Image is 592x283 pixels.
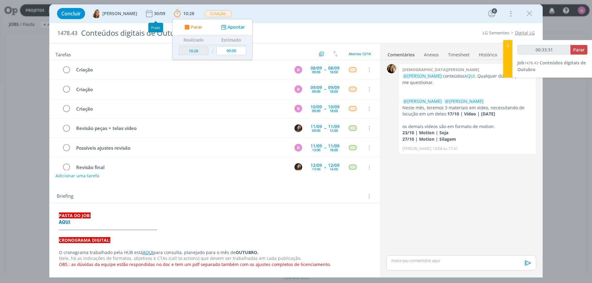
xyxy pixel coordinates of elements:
[59,261,331,267] span: OBS.: as dúvidas da equipe estão respondidas no doc e tem um pdf separado também com os ajustes c...
[448,49,470,58] a: Timesheet
[328,66,339,70] div: 08/09
[324,87,326,91] span: --
[403,73,442,79] span: @[PERSON_NAME]
[210,45,215,58] td: /
[330,90,338,93] div: 18:00
[294,65,303,74] button: N
[73,124,289,132] div: Revisão peças + telas vídeo
[483,30,509,36] a: LG Sementes
[294,143,303,152] button: N
[330,70,338,74] div: 18:00
[49,4,543,277] div: dialog
[328,144,339,148] div: 11/09
[236,249,258,255] strong: OUTUBRO.
[310,66,322,70] div: 08/09
[55,170,100,181] button: Adicionar uma tarefa
[328,105,339,109] div: 10/09
[330,129,338,132] div: 12:00
[403,98,442,104] span: @[PERSON_NAME]
[310,124,322,129] div: 11/09
[294,163,303,172] button: J
[143,249,153,255] a: AQUI
[294,104,303,113] button: N
[294,85,302,93] div: N
[330,109,338,112] div: 18:00
[328,163,339,168] div: 12/09
[57,8,85,19] button: Concluir
[294,163,302,171] img: J
[517,60,586,72] a: Job1478.43Conteúdos digitais de Outubro
[402,73,532,86] p: conteúdos . Qualquer dúvida, pode me questionar.
[73,105,289,113] div: Criação
[73,86,289,93] div: Criação
[172,9,196,18] button: 10:28
[445,98,483,104] span: @[PERSON_NAME]
[73,66,289,74] div: Criação
[402,130,448,135] strong: 23/10 | Motion | Soja
[312,148,320,152] div: 13:00
[402,105,532,117] p: Neste mês, teremos 3 materiais em vídeo, necessitando de locução em um deles:
[59,255,302,261] span: Nele, há as indicações de formatos, objetivos e CTAs (call to actions) que devem ser trabalhadas ...
[387,64,396,73] img: C
[324,107,326,111] span: --
[464,73,475,79] a: AQUI
[349,51,371,56] span: Abertas 12/14
[387,49,415,58] a: Comentários
[515,30,535,36] a: Digital LG
[59,237,110,243] strong: CRONOGRAMA DIGITAL:
[328,85,339,90] div: 09/09
[487,9,497,18] button: 6
[330,168,338,171] div: 14:00
[59,225,157,231] strong: _____________________________________________________
[177,35,210,45] th: Realizado
[73,144,289,152] div: Possíveis ajustes revisão
[479,49,497,58] a: Histórico
[524,60,538,66] span: 1478.43
[310,144,322,148] div: 11/09
[312,129,320,132] div: 09:00
[333,51,338,57] img: arrow-down-up.svg
[57,30,77,37] span: 1478.43
[154,11,166,16] div: 30/09
[59,249,370,256] p: O cronograma trabalhado pela HUB está para consulta, planejado para o mês de
[310,163,322,168] div: 12/09
[294,123,303,133] button: J
[59,219,70,224] a: AQUI
[573,47,585,53] span: Parar
[324,126,326,130] span: --
[57,192,73,200] span: Briefing
[402,136,456,142] strong: 27/10 | Motion | Silagem
[79,26,333,41] div: Conteúdos digitais de Outubro
[92,9,137,18] button: V[PERSON_NAME]
[310,105,322,109] div: 10/09
[148,23,163,32] div: Prazo
[204,10,232,18] button: Criação
[183,24,202,30] button: Parar
[433,146,458,152] span: 13/08 às 17:41
[294,66,302,74] div: N
[330,148,338,152] div: 18:00
[402,123,532,130] p: os demais vídeos são em formato de motion:
[328,124,339,129] div: 11/09
[517,60,586,72] span: Conteúdos digitais de Outubro
[324,165,326,169] span: --
[324,67,326,72] span: --
[310,85,322,90] div: 09/09
[294,144,302,152] div: N
[492,8,497,14] div: 6
[61,11,81,16] span: Concluir
[294,84,303,94] button: N
[215,35,248,45] th: Estimado
[220,24,245,30] button: Apontar
[59,212,91,218] strong: PASTA DO JOB:
[294,105,302,112] div: N
[570,45,587,55] button: Parar
[294,124,302,132] img: J
[402,67,479,72] b: [DEMOGRAPHIC_DATA][PERSON_NAME]
[424,52,439,58] div: Anexos
[73,164,289,171] div: Revisão final
[447,111,495,117] strong: 17/10 | Vídeo | [DATE]
[312,168,320,171] div: 13:00
[183,10,194,16] span: 10:28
